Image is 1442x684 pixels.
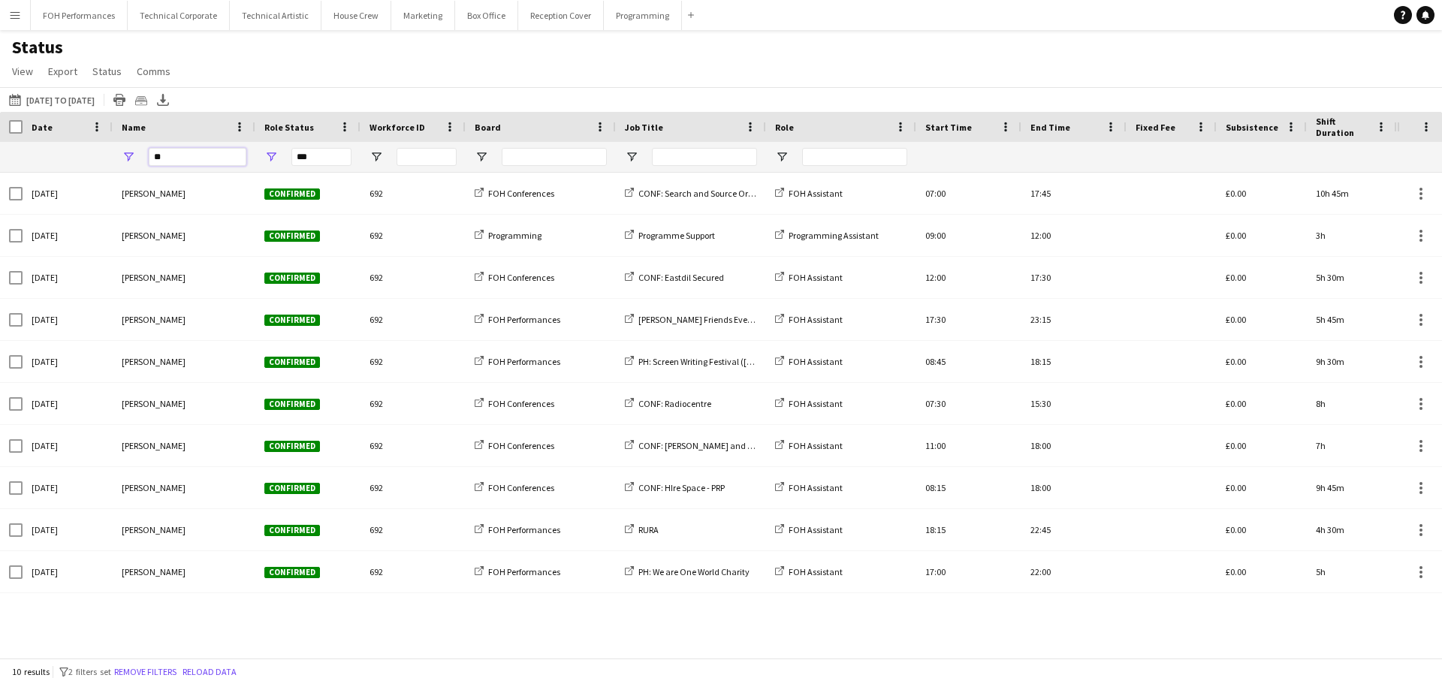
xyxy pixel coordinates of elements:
span: Subsistence [1226,122,1278,133]
a: FOH Assistant [775,482,843,493]
a: FOH Assistant [775,524,843,535]
div: 09:00 [916,215,1021,256]
div: 07:30 [916,383,1021,424]
span: [PERSON_NAME] [122,356,186,367]
button: Remove filters [111,664,179,680]
span: CONF: [PERSON_NAME] and Partners [638,440,779,451]
span: £0.00 [1226,566,1246,577]
span: Confirmed [264,441,320,452]
button: Technical Corporate [128,1,230,30]
a: RURA [625,524,659,535]
span: £0.00 [1226,524,1246,535]
span: [PERSON_NAME] [122,188,186,199]
div: 10h 45m [1307,173,1397,214]
input: Role Status Filter Input [291,148,351,166]
span: FOH Assistant [789,482,843,493]
div: 692 [360,509,466,550]
span: FOH Assistant [789,440,843,451]
div: 11:00 [916,425,1021,466]
div: 17:30 [1021,257,1127,298]
span: Role [775,122,794,133]
span: RURA [638,524,659,535]
app-action-btn: Export XLSX [154,91,172,109]
input: Job Title Filter Input [652,148,757,166]
div: [DATE] [23,425,113,466]
div: [DATE] [23,299,113,340]
span: £0.00 [1226,398,1246,409]
span: £0.00 [1226,356,1246,367]
div: [DATE] [23,467,113,508]
a: CONF: Radiocentre [625,398,711,409]
div: 5h 30m [1307,257,1397,298]
span: Confirmed [264,315,320,326]
span: Export [48,65,77,78]
div: 692 [360,299,466,340]
span: [PERSON_NAME] Friends Event Pre Concert / Manchester Camerata & [PERSON_NAME] [638,314,966,325]
button: Marketing [391,1,455,30]
a: CONF: HIre Space - PRP [625,482,725,493]
a: Comms [131,62,176,81]
div: 22:00 [1021,551,1127,592]
a: Status [86,62,128,81]
span: Confirmed [264,231,320,242]
a: FOH Conferences [475,272,554,283]
a: FOH Conferences [475,482,554,493]
a: FOH Assistant [775,356,843,367]
div: 15:30 [1021,383,1127,424]
div: 692 [360,383,466,424]
div: 18:15 [916,509,1021,550]
button: Open Filter Menu [775,150,789,164]
span: [PERSON_NAME] [122,524,186,535]
span: £0.00 [1226,482,1246,493]
button: Reload data [179,664,240,680]
div: [DATE] [23,551,113,592]
input: Name Filter Input [149,148,246,166]
a: Programming [475,230,542,241]
span: Start Time [925,122,972,133]
span: Confirmed [264,273,320,284]
div: 9h 30m [1307,341,1397,382]
div: 12:00 [916,257,1021,298]
a: [PERSON_NAME] Friends Event Pre Concert / Manchester Camerata & [PERSON_NAME] [625,314,966,325]
span: Confirmed [264,483,320,494]
div: 5h 45m [1307,299,1397,340]
div: 8h [1307,383,1397,424]
div: 17:30 [916,299,1021,340]
a: FOH Assistant [775,398,843,409]
a: FOH Performances [475,524,560,535]
span: £0.00 [1226,272,1246,283]
span: [PERSON_NAME] [122,230,186,241]
span: FOH Conferences [488,482,554,493]
span: FOH Assistant [789,356,843,367]
div: [DATE] [23,257,113,298]
a: FOH Assistant [775,188,843,199]
div: 18:00 [1021,425,1127,466]
input: Workforce ID Filter Input [397,148,457,166]
a: FOH Assistant [775,314,843,325]
button: House Crew [321,1,391,30]
a: FOH Performances [475,356,560,367]
div: 23:15 [1021,299,1127,340]
a: PH: We are One World Charity [625,566,750,577]
span: [PERSON_NAME] [122,566,186,577]
span: £0.00 [1226,230,1246,241]
a: FOH Conferences [475,188,554,199]
div: 3h [1307,215,1397,256]
div: 692 [360,467,466,508]
a: Programming Assistant [775,230,879,241]
div: 08:15 [916,467,1021,508]
div: 692 [360,425,466,466]
div: [DATE] [23,383,113,424]
input: Board Filter Input [502,148,607,166]
span: £0.00 [1226,188,1246,199]
span: FOH Performances [488,356,560,367]
div: 9h 45m [1307,467,1397,508]
span: Board [475,122,501,133]
span: [PERSON_NAME] [122,398,186,409]
div: 18:15 [1021,341,1127,382]
span: £0.00 [1226,440,1246,451]
span: Shift Duration [1316,116,1370,138]
div: 17:45 [1021,173,1127,214]
span: Job Title [625,122,663,133]
span: View [12,65,33,78]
